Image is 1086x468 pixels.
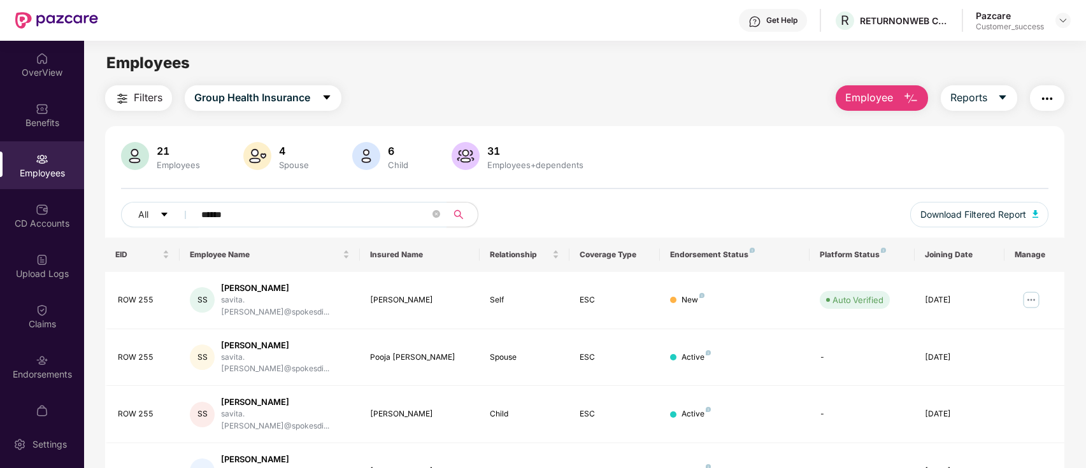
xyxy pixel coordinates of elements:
th: Employee Name [180,238,359,272]
img: svg+xml;base64,PHN2ZyB4bWxucz0iaHR0cDovL3d3dy53My5vcmcvMjAwMC9zdmciIHdpZHRoPSI4IiBoZWlnaHQ9IjgiIH... [706,407,711,412]
span: All [138,208,148,222]
span: EID [115,250,161,260]
div: [PERSON_NAME] [221,282,350,294]
div: Employees [154,160,203,170]
div: Endorsement Status [670,250,799,260]
div: SS [190,344,215,370]
div: SS [190,287,215,313]
span: caret-down [160,210,169,220]
div: Child [490,408,559,420]
div: ROW 255 [118,408,170,420]
div: [PERSON_NAME] [221,396,350,408]
img: svg+xml;base64,PHN2ZyBpZD0iQmVuZWZpdHMiIHhtbG5zPSJodHRwOi8vd3d3LnczLm9yZy8yMDAwL3N2ZyIgd2lkdGg9Ij... [36,103,48,115]
div: Platform Status [820,250,904,260]
button: Group Health Insurancecaret-down [185,85,341,111]
div: Auto Verified [832,294,883,306]
span: close-circle [432,210,440,218]
div: [DATE] [925,408,994,420]
img: svg+xml;base64,PHN2ZyBpZD0iRW5kb3JzZW1lbnRzIiB4bWxucz0iaHR0cDovL3d3dy53My5vcmcvMjAwMC9zdmciIHdpZH... [36,354,48,367]
div: New [682,294,704,306]
div: Get Help [766,15,797,25]
div: ESC [580,294,649,306]
img: svg+xml;base64,PHN2ZyBpZD0iVXBsb2FkX0xvZ3MiIGRhdGEtbmFtZT0iVXBsb2FkIExvZ3MiIHhtbG5zPSJodHRwOi8vd3... [36,253,48,266]
div: Self [490,294,559,306]
div: Pooja [PERSON_NAME] [370,351,469,364]
div: ROW 255 [118,351,170,364]
div: [DATE] [925,351,994,364]
img: svg+xml;base64,PHN2ZyB4bWxucz0iaHR0cDovL3d3dy53My5vcmcvMjAwMC9zdmciIHdpZHRoPSI4IiBoZWlnaHQ9IjgiIH... [881,248,886,253]
div: savita.[PERSON_NAME]@spokesdi... [221,351,350,376]
img: svg+xml;base64,PHN2ZyB4bWxucz0iaHR0cDovL3d3dy53My5vcmcvMjAwMC9zdmciIHhtbG5zOnhsaW5rPSJodHRwOi8vd3... [352,142,380,170]
th: Insured Name [360,238,480,272]
img: manageButton [1021,290,1041,310]
div: ESC [580,351,649,364]
img: svg+xml;base64,PHN2ZyB4bWxucz0iaHR0cDovL3d3dy53My5vcmcvMjAwMC9zdmciIHdpZHRoPSIyNCIgaGVpZ2h0PSIyNC... [115,91,130,106]
td: - [810,329,915,386]
div: Settings [29,438,71,451]
img: svg+xml;base64,PHN2ZyBpZD0iTXlfT3JkZXJzIiBkYXRhLW5hbWU9Ik15IE9yZGVycyIgeG1sbnM9Imh0dHA6Ly93d3cudz... [36,404,48,417]
th: Manage [1004,238,1064,272]
button: search [447,202,478,227]
div: SS [190,402,215,427]
th: Coverage Type [569,238,659,272]
img: svg+xml;base64,PHN2ZyB4bWxucz0iaHR0cDovL3d3dy53My5vcmcvMjAwMC9zdmciIHdpZHRoPSI4IiBoZWlnaHQ9IjgiIH... [699,293,704,298]
span: Employee [845,90,893,106]
span: Relationship [490,250,550,260]
img: svg+xml;base64,PHN2ZyB4bWxucz0iaHR0cDovL3d3dy53My5vcmcvMjAwMC9zdmciIHhtbG5zOnhsaW5rPSJodHRwOi8vd3... [452,142,480,170]
div: Active [682,408,711,420]
div: Employees+dependents [485,160,586,170]
img: svg+xml;base64,PHN2ZyB4bWxucz0iaHR0cDovL3d3dy53My5vcmcvMjAwMC9zdmciIHdpZHRoPSI4IiBoZWlnaHQ9IjgiIH... [750,248,755,253]
div: [PERSON_NAME] [370,408,469,420]
img: svg+xml;base64,PHN2ZyBpZD0iU2V0dGluZy0yMHgyMCIgeG1sbnM9Imh0dHA6Ly93d3cudzMub3JnLzIwMDAvc3ZnIiB3aW... [13,438,26,451]
span: R [841,13,849,28]
img: svg+xml;base64,PHN2ZyBpZD0iSGVscC0zMngzMiIgeG1sbnM9Imh0dHA6Ly93d3cudzMub3JnLzIwMDAvc3ZnIiB3aWR0aD... [748,15,761,28]
span: caret-down [322,92,332,104]
span: Employee Name [190,250,339,260]
img: svg+xml;base64,PHN2ZyB4bWxucz0iaHR0cDovL3d3dy53My5vcmcvMjAwMC9zdmciIHhtbG5zOnhsaW5rPSJodHRwOi8vd3... [903,91,918,106]
img: New Pazcare Logo [15,12,98,29]
th: EID [105,238,180,272]
div: savita.[PERSON_NAME]@spokesdi... [221,294,350,318]
img: svg+xml;base64,PHN2ZyBpZD0iQ0RfQWNjb3VudHMiIGRhdGEtbmFtZT0iQ0QgQWNjb3VudHMiIHhtbG5zPSJodHRwOi8vd3... [36,203,48,216]
div: [PERSON_NAME] [221,339,350,351]
span: Download Filtered Report [920,208,1026,222]
img: svg+xml;base64,PHN2ZyB4bWxucz0iaHR0cDovL3d3dy53My5vcmcvMjAwMC9zdmciIHhtbG5zOnhsaW5rPSJodHRwOi8vd3... [243,142,271,170]
div: Pazcare [976,10,1044,22]
span: close-circle [432,209,440,221]
div: Customer_success [976,22,1044,32]
button: Employee [836,85,928,111]
div: Active [682,351,711,364]
button: Filters [105,85,172,111]
img: svg+xml;base64,PHN2ZyB4bWxucz0iaHR0cDovL3d3dy53My5vcmcvMjAwMC9zdmciIHdpZHRoPSI4IiBoZWlnaHQ9IjgiIH... [706,350,711,355]
div: 31 [485,145,586,157]
img: svg+xml;base64,PHN2ZyB4bWxucz0iaHR0cDovL3d3dy53My5vcmcvMjAwMC9zdmciIHdpZHRoPSIyNCIgaGVpZ2h0PSIyNC... [1040,91,1055,106]
div: Child [385,160,411,170]
td: - [810,386,915,443]
div: 4 [276,145,311,157]
img: svg+xml;base64,PHN2ZyB4bWxucz0iaHR0cDovL3d3dy53My5vcmcvMjAwMC9zdmciIHhtbG5zOnhsaW5rPSJodHRwOi8vd3... [121,142,149,170]
button: Allcaret-down [121,202,199,227]
th: Joining Date [915,238,1004,272]
div: 21 [154,145,203,157]
span: search [447,209,471,220]
button: Reportscaret-down [941,85,1017,111]
th: Relationship [480,238,569,272]
button: Download Filtered Report [910,202,1049,227]
div: 6 [385,145,411,157]
span: Employees [106,53,190,72]
img: svg+xml;base64,PHN2ZyB4bWxucz0iaHR0cDovL3d3dy53My5vcmcvMjAwMC9zdmciIHhtbG5zOnhsaW5rPSJodHRwOi8vd3... [1032,210,1039,218]
span: Filters [134,90,162,106]
div: Spouse [490,351,559,364]
div: Spouse [276,160,311,170]
span: Reports [950,90,987,106]
div: [PERSON_NAME] [370,294,469,306]
div: ROW 255 [118,294,170,306]
img: svg+xml;base64,PHN2ZyBpZD0iRHJvcGRvd24tMzJ4MzIiIHhtbG5zPSJodHRwOi8vd3d3LnczLm9yZy8yMDAwL3N2ZyIgd2... [1058,15,1068,25]
img: svg+xml;base64,PHN2ZyBpZD0iQ2xhaW0iIHhtbG5zPSJodHRwOi8vd3d3LnczLm9yZy8yMDAwL3N2ZyIgd2lkdGg9IjIwIi... [36,304,48,316]
span: Group Health Insurance [194,90,310,106]
div: [DATE] [925,294,994,306]
div: ESC [580,408,649,420]
div: savita.[PERSON_NAME]@spokesdi... [221,408,350,432]
div: [PERSON_NAME] [221,453,350,465]
span: caret-down [997,92,1008,104]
